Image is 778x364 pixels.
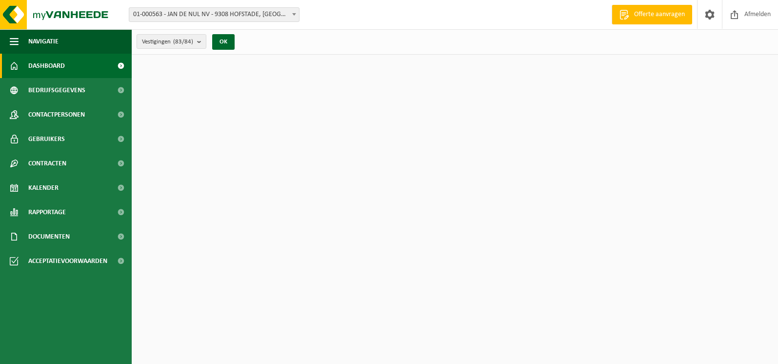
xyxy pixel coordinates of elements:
[137,34,206,49] button: Vestigingen(83/84)
[28,224,70,249] span: Documenten
[612,5,692,24] a: Offerte aanvragen
[28,249,107,273] span: Acceptatievoorwaarden
[173,39,193,45] count: (83/84)
[632,10,687,20] span: Offerte aanvragen
[28,151,66,176] span: Contracten
[28,102,85,127] span: Contactpersonen
[129,8,299,21] span: 01-000563 - JAN DE NUL NV - 9308 HOFSTADE, TRAGEL 60
[129,7,299,22] span: 01-000563 - JAN DE NUL NV - 9308 HOFSTADE, TRAGEL 60
[28,127,65,151] span: Gebruikers
[142,35,193,49] span: Vestigingen
[28,200,66,224] span: Rapportage
[28,176,59,200] span: Kalender
[212,34,235,50] button: OK
[28,54,65,78] span: Dashboard
[28,29,59,54] span: Navigatie
[28,78,85,102] span: Bedrijfsgegevens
